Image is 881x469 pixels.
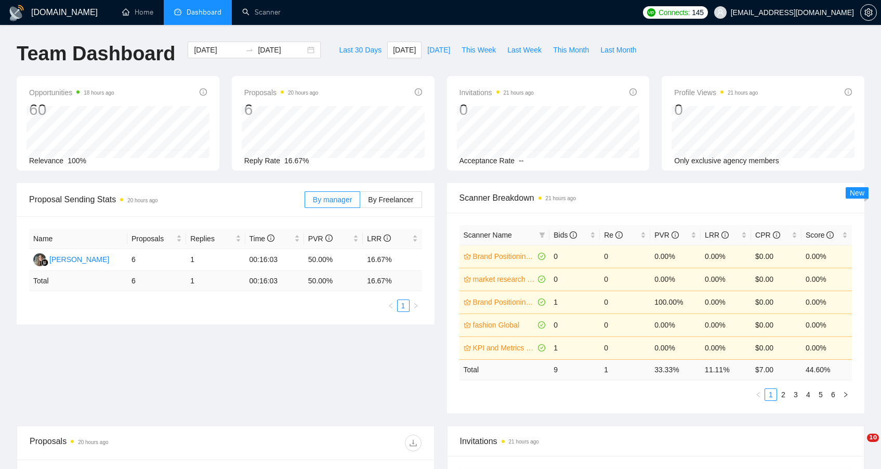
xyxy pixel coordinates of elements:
[654,231,679,239] span: PVR
[368,196,413,204] span: By Freelancer
[464,276,471,283] span: crown
[29,86,114,99] span: Opportunities
[801,268,852,291] td: 0.00%
[473,296,536,308] a: Brand Positioning - Global updated
[701,336,751,359] td: 0.00%
[410,299,422,312] li: Next Page
[186,271,245,291] td: 1
[672,231,679,239] span: info-circle
[790,389,801,400] a: 3
[547,42,595,58] button: This Month
[29,157,63,165] span: Relevance
[752,388,765,401] li: Previous Page
[538,298,545,306] span: check-circle
[397,299,410,312] li: 1
[600,245,650,268] td: 0
[549,314,600,336] td: 0
[459,191,852,204] span: Scanner Breakdown
[538,276,545,283] span: check-circle
[539,232,545,238] span: filter
[752,388,765,401] button: left
[41,259,48,266] img: gigradar-bm.png
[537,227,547,243] span: filter
[728,90,758,96] time: 21 hours ago
[839,388,852,401] li: Next Page
[867,434,879,442] span: 10
[127,198,157,203] time: 20 hours ago
[549,245,600,268] td: 0
[674,86,758,99] span: Profile Views
[846,434,871,459] iframe: Intercom live chat
[186,229,245,249] th: Replies
[600,359,650,380] td: 1
[459,100,534,120] div: 0
[473,319,536,331] a: fashion Global
[339,44,382,56] span: Last 30 Days
[751,245,801,268] td: $0.00
[459,157,515,165] span: Acceptance Rate
[288,90,318,96] time: 20 hours ago
[850,189,864,197] span: New
[570,231,577,239] span: info-circle
[410,299,422,312] button: right
[504,90,534,96] time: 21 hours ago
[509,439,539,445] time: 21 hours ago
[507,44,542,56] span: Last Week
[49,254,109,265] div: [PERSON_NAME]
[705,231,729,239] span: LRR
[650,314,701,336] td: 0.00%
[84,90,114,96] time: 18 hours ago
[304,249,363,271] td: 50.00%
[29,193,305,206] span: Proposal Sending Stats
[284,157,309,165] span: 16.67%
[245,271,304,291] td: 00:16:03
[553,44,589,56] span: This Month
[839,388,852,401] button: right
[843,392,849,398] span: right
[384,234,391,242] span: info-circle
[801,291,852,314] td: 0.00%
[629,88,637,96] span: info-circle
[546,196,576,201] time: 21 hours ago
[538,253,545,260] span: check-circle
[29,100,114,120] div: 60
[765,388,777,401] li: 1
[538,344,545,351] span: check-circle
[244,100,319,120] div: 6
[325,234,333,242] span: info-circle
[122,8,153,17] a: homeHome
[267,234,274,242] span: info-circle
[29,271,127,291] td: Total
[464,344,471,351] span: crown
[815,389,826,400] a: 5
[398,300,409,311] a: 1
[751,268,801,291] td: $0.00
[8,5,25,21] img: logo
[751,359,801,380] td: $ 7.00
[387,42,422,58] button: [DATE]
[801,359,852,380] td: 44.60 %
[801,314,852,336] td: 0.00%
[721,231,729,239] span: info-circle
[860,4,877,21] button: setting
[615,231,623,239] span: info-circle
[755,392,761,398] span: left
[600,336,650,359] td: 0
[127,271,186,291] td: 6
[459,86,534,99] span: Invitations
[647,8,655,17] img: upwork-logo.png
[456,42,502,58] button: This Week
[549,359,600,380] td: 9
[549,336,600,359] td: 1
[814,388,827,401] li: 5
[765,389,777,400] a: 1
[650,336,701,359] td: 0.00%
[405,435,422,451] button: download
[600,314,650,336] td: 0
[464,298,471,306] span: crown
[650,268,701,291] td: 0.00%
[245,46,254,54] span: to
[132,233,174,244] span: Proposals
[78,439,108,445] time: 20 hours ago
[751,314,801,336] td: $0.00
